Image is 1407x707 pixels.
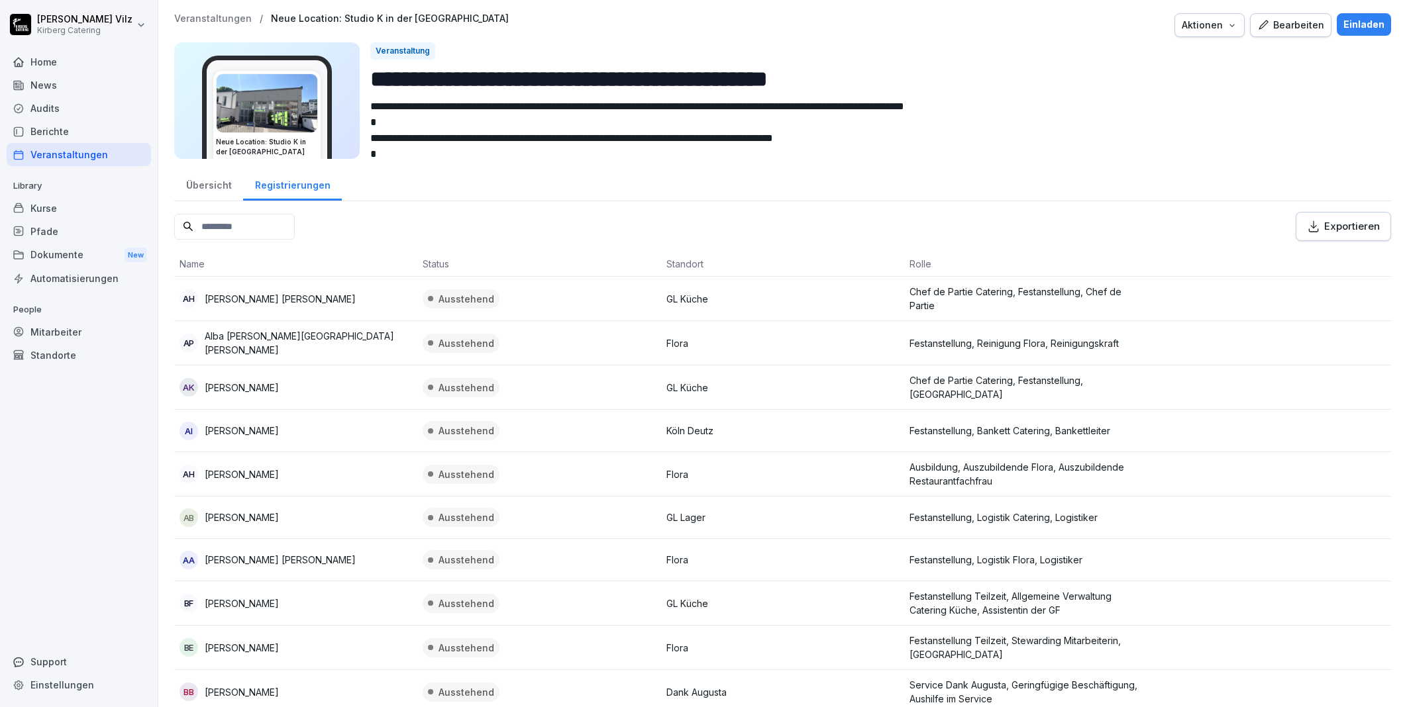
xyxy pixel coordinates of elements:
[666,553,899,567] p: Flora
[423,550,499,569] div: Ausstehend
[910,285,1142,312] p: Chef de Partie Catering, Festanstellung, Chef de Partie
[205,596,279,610] p: [PERSON_NAME]
[1296,212,1391,241] button: Exportieren
[205,467,279,481] p: [PERSON_NAME]
[666,685,899,699] p: Dank Augusta
[417,252,660,277] th: Status
[423,421,499,440] div: Ausstehend
[180,465,198,483] div: AH
[7,73,151,97] a: News
[7,197,151,220] a: Kurse
[910,336,1142,350] p: Festanstellung, Reinigung Flora, Reinigungskraft
[180,594,198,612] div: BF
[1250,13,1331,37] button: Bearbeiten
[37,14,132,25] p: [PERSON_NAME] Vilz
[205,641,279,655] p: [PERSON_NAME]
[661,252,904,277] th: Standort
[260,13,263,24] p: /
[910,589,1142,617] p: Festanstellung Teilzeit, Allgemeine Verwaltung Catering Küche, Assistentin der GF
[666,641,899,655] p: Flora
[243,167,342,201] a: Registrierungen
[423,378,499,397] div: Ausstehend
[666,596,899,610] p: GL Küche
[205,329,412,357] p: Alba [PERSON_NAME][GEOGRAPHIC_DATA][PERSON_NAME]
[423,594,499,613] div: Ausstehend
[423,289,499,308] div: Ausstehend
[271,13,509,24] a: Neue Location: Studio K in der [GEOGRAPHIC_DATA]
[180,683,198,701] div: BB
[1343,17,1384,32] div: Einladen
[7,175,151,197] p: Library
[180,551,198,569] div: AA
[910,634,1142,661] p: Festanstellung Teilzeit, Stewarding Mitarbeiterin, [GEOGRAPHIC_DATA]
[180,638,198,657] div: BE
[7,143,151,166] a: Veranstaltungen
[666,424,899,438] p: Köln Deutz
[423,334,499,353] div: Ausstehend
[7,243,151,267] a: DokumenteNew
[423,465,499,484] div: Ausstehend
[1257,18,1324,32] div: Bearbeiten
[7,220,151,243] a: Pfade
[205,685,279,699] p: [PERSON_NAME]
[666,467,899,481] p: Flora
[1174,13,1245,37] button: Aktionen
[910,678,1142,706] p: Service Dank Augusta, Geringfügige Beschäftigung, Aushilfe im Service
[910,553,1142,567] p: Festanstellung, Logistik Flora, Logistiker
[666,292,899,306] p: GL Küche
[1307,219,1380,234] div: Exportieren
[7,120,151,143] a: Berichte
[174,252,417,277] th: Name
[7,267,151,290] a: Automatisierungen
[125,248,147,263] div: New
[666,381,899,395] p: GL Küche
[7,344,151,367] a: Standorte
[180,508,198,527] div: AB
[7,299,151,320] p: People
[180,334,198,352] div: AP
[180,289,198,308] div: AH
[7,650,151,673] div: Support
[174,13,252,24] a: Veranstaltungen
[423,508,499,527] div: Ausstehend
[423,683,499,702] div: Ausstehend
[7,97,151,120] a: Audits
[666,336,899,350] p: Flora
[7,50,151,73] a: Home
[205,510,279,524] p: [PERSON_NAME]
[1337,13,1391,36] button: Einladen
[180,378,198,397] div: AK
[423,638,499,657] div: Ausstehend
[205,553,356,567] p: [PERSON_NAME] [PERSON_NAME]
[7,320,151,344] a: Mitarbeiter
[37,26,132,35] p: Kirberg Catering
[7,673,151,696] a: Einstellungen
[216,137,318,157] h3: Neue Location: Studio K in der [GEOGRAPHIC_DATA]
[910,424,1142,438] p: Festanstellung, Bankett Catering, Bankettleiter
[910,460,1142,488] p: Ausbildung, Auszubildende Flora, Auszubildende Restaurantfachfrau
[1182,18,1237,32] div: Aktionen
[205,381,279,395] p: [PERSON_NAME]
[180,422,198,440] div: AI
[7,243,151,267] div: Dokumente
[174,167,243,201] a: Übersicht
[910,373,1142,401] p: Chef de Partie Catering, Festanstellung, [GEOGRAPHIC_DATA]
[205,424,279,438] p: [PERSON_NAME]
[910,510,1142,524] p: Festanstellung, Logistik Catering, Logistiker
